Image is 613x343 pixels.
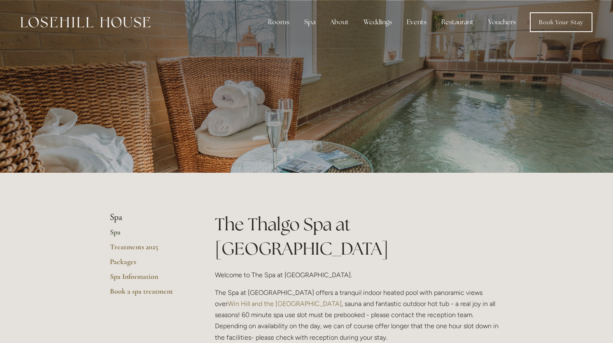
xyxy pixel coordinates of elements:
a: Spa [110,227,189,242]
h1: The Thalgo Spa at [GEOGRAPHIC_DATA] [215,212,503,261]
li: Spa [110,212,189,223]
a: Win Hill and the [GEOGRAPHIC_DATA] [228,300,342,308]
div: Spa [298,14,322,30]
div: Restaurant [435,14,480,30]
p: The Spa at [GEOGRAPHIC_DATA] offers a tranquil indoor heated pool with panoramic views over , sau... [215,287,503,343]
div: Rooms [261,14,296,30]
a: Vouchers [482,14,522,30]
a: Treatments 2025 [110,242,189,257]
a: Packages [110,257,189,272]
div: Weddings [357,14,399,30]
a: Book Your Stay [530,12,592,32]
div: About [324,14,355,30]
a: Book a spa treatment [110,287,189,301]
img: Losehill House [21,17,150,28]
a: Spa Information [110,272,189,287]
div: Events [400,14,433,30]
p: Welcome to The Spa at [GEOGRAPHIC_DATA]. [215,269,503,280]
